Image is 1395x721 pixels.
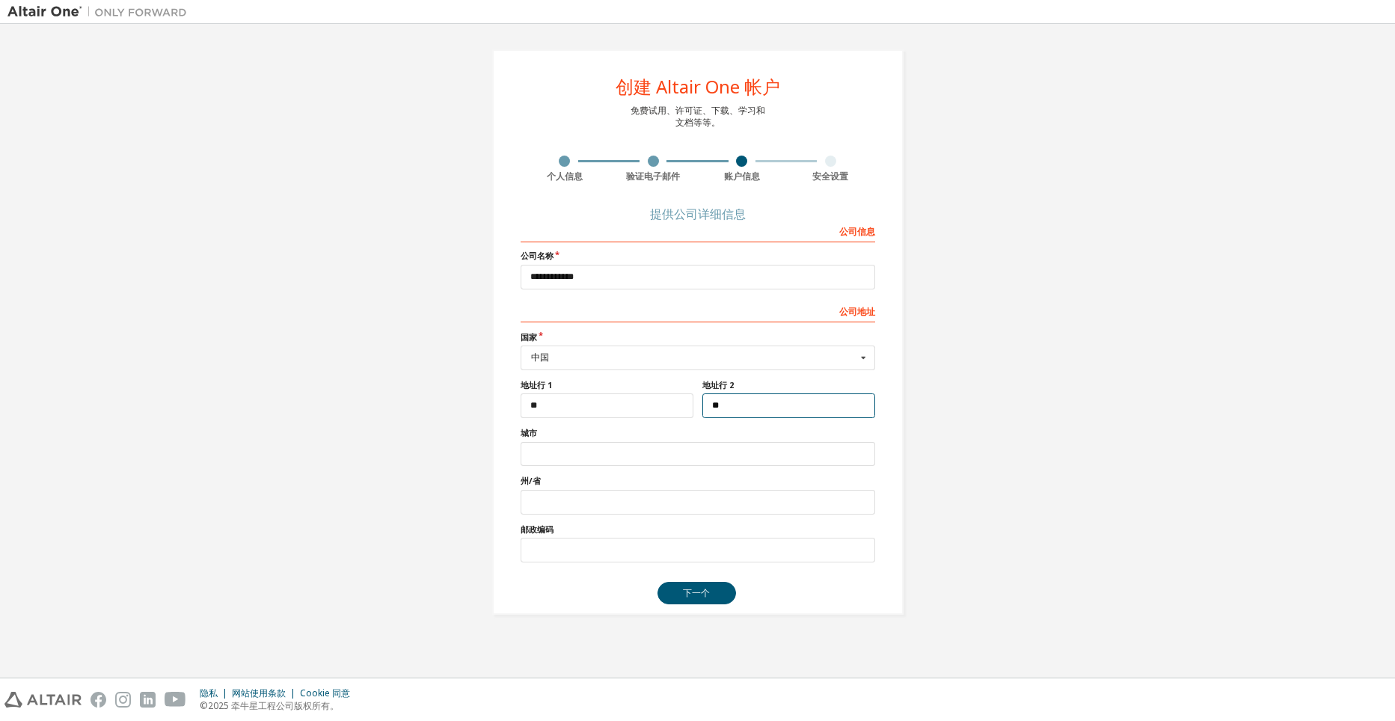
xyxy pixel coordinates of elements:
[521,331,875,343] label: 国家
[165,692,186,708] img: youtube.svg
[115,692,131,708] img: instagram.svg
[786,171,875,182] div: 安全设置
[657,582,736,604] button: 下一个
[300,687,359,699] div: Cookie 同意
[521,427,875,439] label: 城市
[232,687,300,699] div: 网站使用条款
[521,379,693,391] label: 地址行 1
[140,692,156,708] img: linkedin.svg
[200,699,359,712] p: ©
[7,4,194,19] img: 牵牛星一号
[702,379,875,391] label: 地址行 2
[609,171,698,182] div: 验证电子邮件
[521,218,875,242] div: 公司信息
[616,78,780,96] div: 创建 Altair One 帐户
[521,524,875,536] label: 邮政编码
[698,171,787,182] div: 账户信息
[4,692,82,708] img: altair_logo.svg
[521,171,610,182] div: 个人信息
[208,699,339,712] font: 2025 牵牛星工程公司版权所有。
[521,298,875,322] div: 公司地址
[521,475,875,487] label: 州/省
[631,105,765,129] div: 免费试用、许可证、下载、学习和 文档等等。
[521,209,875,218] div: 提供公司详细信息
[521,250,875,262] label: 公司名称
[91,692,106,708] img: facebook.svg
[531,353,856,362] div: 中国
[200,687,232,699] div: 隐私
